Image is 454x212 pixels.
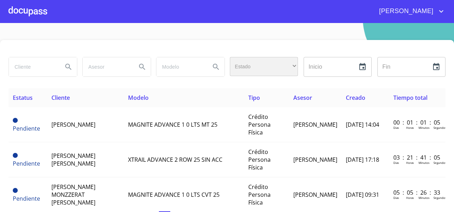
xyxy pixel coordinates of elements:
span: Modelo [128,94,149,102]
span: [DATE] 09:31 [346,191,379,199]
input: search [9,57,57,76]
p: 05 : 05 : 26 : 33 [393,189,441,196]
span: Crédito Persona Física [248,113,271,136]
span: Crédito Persona Física [248,148,271,171]
span: [DATE] 14:04 [346,121,379,128]
span: MAGNITE ADVANCE 1 0 LTS CVT 25 [128,191,220,199]
span: Creado [346,94,365,102]
p: Dias [393,126,399,130]
span: Pendiente [13,195,40,202]
span: [PERSON_NAME] [293,156,337,164]
button: Search [207,58,225,75]
span: Cliente [51,94,70,102]
span: MAGNITE ADVANCE 1 0 LTS MT 25 [128,121,217,128]
span: Pendiente [13,160,40,167]
span: Asesor [293,94,312,102]
span: Tiempo total [393,94,427,102]
p: 03 : 21 : 41 : 05 [393,154,441,161]
div: ​ [230,57,298,76]
span: [PERSON_NAME] [PERSON_NAME] [51,152,95,167]
span: Tipo [248,94,260,102]
span: Pendiente [13,188,18,193]
span: Pendiente [13,153,18,158]
span: XTRAIL ADVANCE 2 ROW 25 SIN ACC [128,156,222,164]
p: Minutos [419,161,430,165]
p: Segundos [433,126,447,130]
p: Horas [406,126,414,130]
span: Pendiente [13,125,40,132]
button: Search [134,58,151,75]
span: Estatus [13,94,33,102]
input: search [156,57,205,76]
p: Minutos [419,196,430,200]
p: Dias [393,196,399,200]
p: Segundos [433,196,447,200]
span: Crédito Persona Física [248,183,271,206]
span: Pendiente [13,118,18,123]
p: Segundos [433,161,447,165]
p: Dias [393,161,399,165]
p: Horas [406,161,414,165]
span: [DATE] 17:18 [346,156,379,164]
button: account of current user [374,6,445,17]
span: [PERSON_NAME] [51,121,95,128]
p: 00 : 01 : 01 : 05 [393,119,441,126]
p: Minutos [419,126,430,130]
span: [PERSON_NAME] [374,6,437,17]
span: [PERSON_NAME] MONZZERAT [PERSON_NAME] [51,183,95,206]
input: search [83,57,131,76]
span: [PERSON_NAME] [293,121,337,128]
button: Search [60,58,77,75]
span: [PERSON_NAME] [293,191,337,199]
p: Horas [406,196,414,200]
